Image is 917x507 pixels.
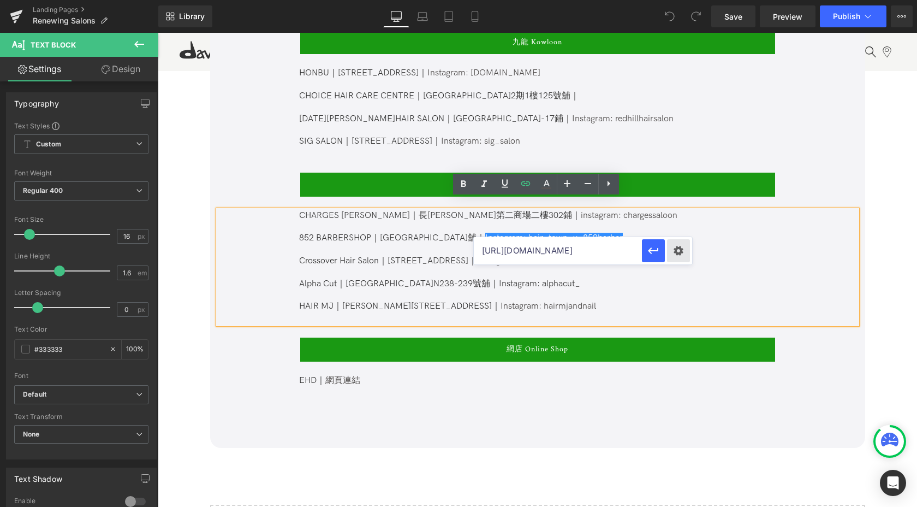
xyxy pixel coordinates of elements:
[138,269,147,276] span: em
[158,5,212,27] a: New Library
[237,81,516,91] span: HAIR SALON｜[GEOGRAPHIC_DATA]-17鋪｜
[142,140,617,164] a: [GEOGRAPHIC_DATA]
[327,200,465,210] a: Instagram: hair_town_x_852barber
[14,121,148,130] div: Text Styles
[36,140,61,149] b: Custom
[773,11,802,22] span: Preview
[23,390,46,399] i: Default
[14,468,62,484] div: Text Shadow
[283,103,362,114] a: Instagram: sig_salon
[423,178,520,188] a: instagram: chargessaloon
[14,289,148,297] div: Letter Spacing
[23,430,40,438] b: None
[659,5,681,27] button: Undo
[14,169,148,177] div: Font Weight
[33,16,96,25] span: Renewing Salons
[14,326,148,333] div: Text Color
[462,5,488,27] a: Mobile
[141,200,617,211] p: 852 BARBERSHOP｜[GEOGRAPHIC_DATA]舖｜
[33,5,158,14] a: Landing Pages
[14,372,148,380] div: Font
[138,233,147,240] span: px
[14,216,148,223] div: Font Size
[141,223,617,246] p: Crossover Hair Salon｜[STREET_ADDRESS]｜
[141,246,617,280] p: Alpha Cut｜[GEOGRAPHIC_DATA]N238-239號舖｜Instagram: alphacut_ HAIR MJ｜[PERSON_NAME][STREET_ADDRESS]｜
[141,103,362,114] span: SIG SALON｜[STREET_ADDRESS]｜
[685,5,707,27] button: Redo
[142,305,617,329] a: 網店 Online Shop
[891,5,913,27] button: More
[141,343,617,354] p: EHD｜
[179,11,205,21] span: Library
[31,40,76,49] span: Text Block
[141,81,617,92] p: [DATE][PERSON_NAME]
[355,5,404,14] span: 九龍 Kowloon
[14,93,59,108] div: Typography
[414,81,516,91] a: Instagram: redhillhairsalon
[141,35,617,46] p: HONBU｜[STREET_ADDRESS]｜
[409,5,436,27] a: Laptop
[343,268,438,279] a: Instagram: hairmjandnail
[14,252,148,260] div: Line Height
[122,340,148,359] div: %
[880,470,906,496] div: Open Intercom Messenger
[338,147,421,156] span: [GEOGRAPHIC_DATA]
[436,5,462,27] a: Tablet
[349,312,410,321] span: 網店 Online Shop
[319,223,434,233] a: Instagram: crossoverhairsalon
[760,5,815,27] a: Preview
[141,178,423,188] span: CHARGES [PERSON_NAME]｜長[PERSON_NAME]第二商場二樓302鋪｜
[474,237,642,264] input: Eg: https://gem-buider.com
[168,343,203,353] a: 網頁連結
[14,413,148,421] div: Text Transform
[23,186,63,194] b: Regular 400
[81,57,160,81] a: Design
[141,58,617,69] p: CHOICE HAIR CARE CENTRE｜[GEOGRAPHIC_DATA]2期1樓125號舖｜
[724,11,742,22] span: Save
[270,35,383,45] a: Instagram: [DOMAIN_NAME]
[820,5,886,27] button: Publish
[138,306,147,313] span: px
[34,343,104,355] input: Color
[833,12,860,21] span: Publish
[383,5,409,27] a: Desktop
